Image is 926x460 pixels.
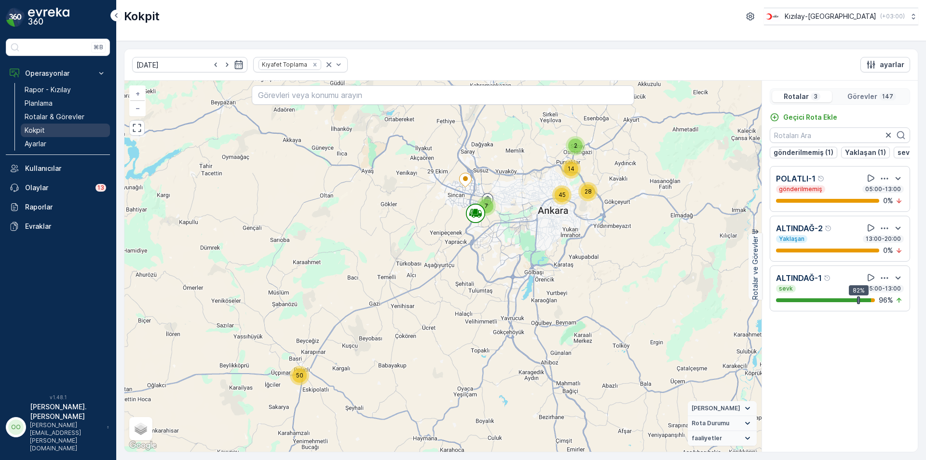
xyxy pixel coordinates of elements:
p: Planlama [25,98,53,108]
a: Olaylar13 [6,178,110,197]
summary: [PERSON_NAME] [688,401,757,416]
p: Rotalar & Görevler [25,112,84,122]
img: logo [6,8,25,27]
p: Evraklar [25,222,106,231]
a: Uzaklaştır [130,101,145,115]
summary: faaliyetler [688,431,757,446]
a: Rapor - Kızılay [21,83,110,97]
p: 13:00-20:00 [865,235,902,243]
p: gönderilmemiş [778,185,823,193]
p: Raporlar [25,202,106,212]
span: 14 [568,165,574,172]
p: ALTINDAĞ-2 [776,223,823,234]
p: sevk (1) [898,148,923,157]
p: 13 [97,184,104,192]
p: 3 [813,93,818,100]
button: Operasyonlar [6,64,110,83]
span: 28 [585,188,592,195]
div: 14 [561,159,581,179]
p: Rotalar ve Görevler [750,236,760,300]
a: Layers [130,418,151,439]
p: ayarlar [880,60,904,70]
img: k%C4%B1z%C4%B1lay.png [764,11,781,22]
p: Kullanıcılar [25,164,106,173]
span: + [136,89,140,98]
a: Kullanıcılar [6,159,110,178]
img: logo_dark-DEwI_e13.png [28,8,69,27]
a: Raporlar [6,197,110,217]
p: Olaylar [25,183,90,193]
p: 0 % [883,196,893,206]
p: Geçici Rota Ekle [783,112,837,122]
input: dd/mm/yyyy [132,57,247,72]
p: 0 % [883,246,893,255]
a: Bu bölgeyi Google Haritalar'da açın (yeni pencerede açılır) [127,439,159,452]
p: gönderilmemiş (1) [774,148,833,157]
button: Yaklaşan (1) [841,147,890,158]
div: OO [8,419,24,435]
p: Rapor - Kızılay [25,85,71,95]
p: Ayarlar [25,139,46,149]
input: Rotaları Ara [770,127,910,143]
a: Ayarlar [21,137,110,151]
p: 05:00-13:00 [864,185,902,193]
div: 7 [477,196,496,216]
button: ayarlar [860,57,910,72]
span: v 1.48.1 [6,394,110,400]
img: Google [127,439,159,452]
div: 50 [290,366,309,385]
p: [PERSON_NAME].[PERSON_NAME] [30,402,102,421]
p: Yaklaşan (1) [845,148,886,157]
div: Yardım Araç İkonu [824,274,831,282]
summary: Rota Durumu [688,416,757,431]
a: Geçici Rota Ekle [770,112,837,122]
p: Rotalar [784,92,809,101]
p: Operasyonlar [25,69,91,78]
p: ALTINDAĞ-1 [776,272,822,284]
button: Kızılay-[GEOGRAPHIC_DATA](+03:00) [764,8,918,25]
span: 7 [485,202,488,209]
button: OO[PERSON_NAME].[PERSON_NAME][PERSON_NAME][EMAIL_ADDRESS][PERSON_NAME][DOMAIN_NAME] [6,402,110,452]
p: sevk [778,285,794,293]
p: Kokpit [25,125,45,135]
p: 147 [881,93,894,100]
span: faaliyetler [692,434,722,442]
p: POLATLI-1 [776,173,816,184]
span: [PERSON_NAME] [692,404,740,412]
p: Kızılay-[GEOGRAPHIC_DATA] [785,12,876,21]
div: 28 [578,182,598,201]
p: ( +03:00 ) [880,13,905,20]
span: 45 [558,191,566,198]
a: Planlama [21,97,110,110]
p: Kokpit [124,9,160,24]
div: 2 [566,136,585,155]
p: Yaklaşan [778,235,805,243]
div: Yardım Araç İkonu [817,175,825,182]
p: Görevler [847,92,877,101]
p: ⌘B [94,43,103,51]
span: 2 [574,142,577,149]
div: 45 [552,185,572,205]
p: 05:00-13:00 [864,285,902,293]
a: Evraklar [6,217,110,236]
div: Yardım Araç İkonu [825,224,832,232]
input: Görevleri veya konumu arayın [252,85,634,105]
span: 50 [296,372,303,379]
a: Kokpit [21,124,110,137]
p: [PERSON_NAME][EMAIL_ADDRESS][PERSON_NAME][DOMAIN_NAME] [30,421,102,452]
a: Rotalar & Görevler [21,110,110,124]
button: gönderilmemiş (1) [770,147,837,158]
div: Kıyafet Toplama [259,60,309,69]
a: Yakınlaştır [130,86,145,101]
div: Remove Kıyafet Toplama [310,61,320,69]
div: 82% [849,285,869,296]
p: 96 % [879,295,893,305]
span: Rota Durumu [692,419,729,427]
span: − [136,104,140,112]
